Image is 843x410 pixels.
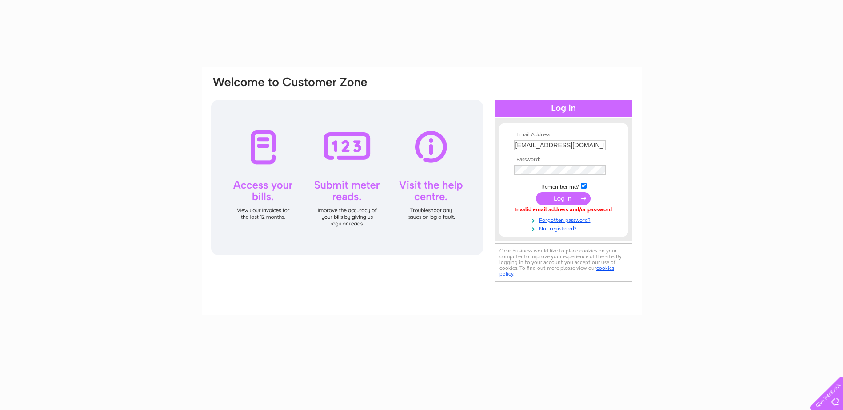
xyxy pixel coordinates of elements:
[536,192,591,205] input: Submit
[512,132,615,138] th: Email Address:
[514,207,613,213] div: Invalid email address and/or password
[512,181,615,190] td: Remember me?
[499,265,614,277] a: cookies policy
[495,243,632,282] div: Clear Business would like to place cookies on your computer to improve your experience of the sit...
[514,215,615,224] a: Forgotten password?
[514,224,615,232] a: Not registered?
[512,157,615,163] th: Password:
